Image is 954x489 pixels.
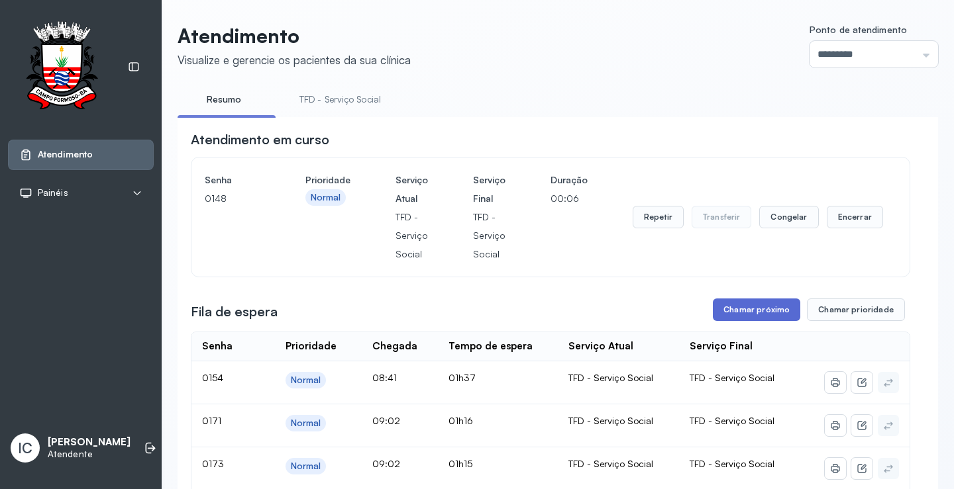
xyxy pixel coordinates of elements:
h3: Atendimento em curso [191,130,329,149]
button: Chamar próximo [713,298,800,321]
p: Atendente [48,449,131,460]
span: 0154 [202,372,223,383]
button: Congelar [759,206,818,228]
button: Chamar prioridade [807,298,905,321]
div: Senha [202,340,233,353]
span: TFD - Serviço Social [690,415,774,426]
span: TFD - Serviço Social [690,458,774,469]
span: 09:02 [372,458,400,469]
div: Tempo de espera [449,340,533,353]
p: [PERSON_NAME] [48,436,131,449]
button: Encerrar [827,206,883,228]
span: Ponto de atendimento [810,24,907,35]
div: Prioridade [286,340,337,353]
span: 09:02 [372,415,400,426]
span: 0173 [202,458,224,469]
button: Transferir [692,206,752,228]
div: Chegada [372,340,417,353]
p: 0148 [205,189,260,208]
div: TFD - Serviço Social [568,372,668,384]
a: TFD - Serviço Social [286,89,394,111]
p: Atendimento [178,24,411,48]
img: Logotipo do estabelecimento [14,21,109,113]
a: Resumo [178,89,270,111]
h4: Senha [205,171,260,189]
span: Painéis [38,187,68,199]
div: TFD - Serviço Social [568,415,668,427]
span: 01h37 [449,372,476,383]
div: TFD - Serviço Social [568,458,668,470]
span: 0171 [202,415,221,426]
span: TFD - Serviço Social [690,372,774,383]
div: Normal [291,375,321,386]
div: Normal [291,418,321,429]
div: Visualize e gerencie os pacientes da sua clínica [178,53,411,67]
p: 00:06 [551,189,588,208]
a: Atendimento [19,148,142,161]
h3: Fila de espera [191,302,278,321]
div: Normal [311,192,341,203]
button: Repetir [633,206,684,228]
span: Atendimento [38,149,93,160]
p: TFD - Serviço Social [396,208,428,263]
div: Serviço Final [690,340,753,353]
h4: Serviço Atual [396,171,428,208]
h4: Serviço Final [473,171,505,208]
h4: Duração [551,171,588,189]
div: Normal [291,461,321,472]
span: 01h15 [449,458,472,469]
span: 08:41 [372,372,397,383]
p: TFD - Serviço Social [473,208,505,263]
h4: Prioridade [305,171,350,189]
div: Serviço Atual [568,340,633,353]
span: 01h16 [449,415,473,426]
